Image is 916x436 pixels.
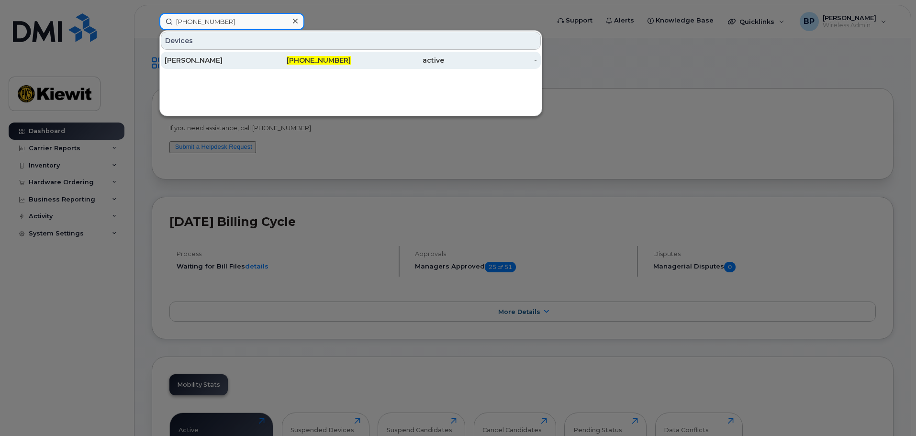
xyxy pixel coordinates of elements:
[874,394,909,429] iframe: Messenger Launcher
[444,56,537,65] div: -
[161,32,541,50] div: Devices
[165,56,258,65] div: [PERSON_NAME]
[287,56,351,65] span: [PHONE_NUMBER]
[161,52,541,69] a: [PERSON_NAME][PHONE_NUMBER]active-
[351,56,444,65] div: active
